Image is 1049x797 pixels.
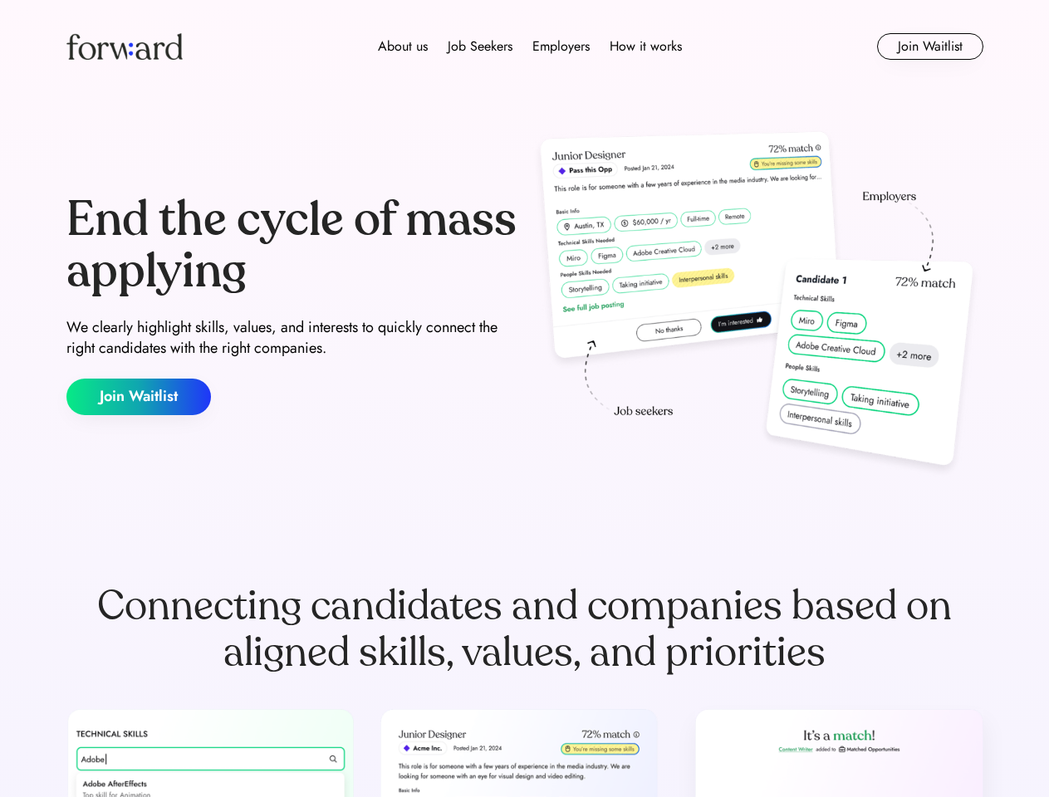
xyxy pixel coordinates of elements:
div: How it works [610,37,682,56]
div: Job Seekers [448,37,512,56]
div: End the cycle of mass applying [66,194,518,296]
button: Join Waitlist [877,33,983,60]
button: Join Waitlist [66,379,211,415]
div: We clearly highlight skills, values, and interests to quickly connect the right candidates with t... [66,317,518,359]
div: Employers [532,37,590,56]
div: About us [378,37,428,56]
img: hero-image.png [532,126,983,483]
div: Connecting candidates and companies based on aligned skills, values, and priorities [66,583,983,676]
img: Forward logo [66,33,183,60]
